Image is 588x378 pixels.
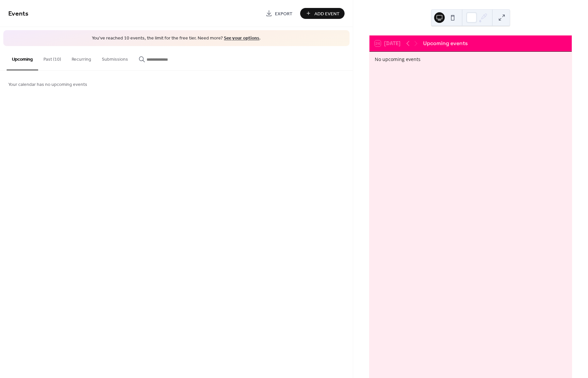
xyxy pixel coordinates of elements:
span: Events [8,7,29,20]
button: Recurring [66,46,97,70]
div: Upcoming events [423,39,468,47]
span: Your calendar has no upcoming events [8,81,87,88]
button: Submissions [97,46,133,70]
button: Past (10) [38,46,66,70]
button: Upcoming [7,46,38,70]
a: See your options [224,34,259,43]
span: You've reached 10 events, the limit for the free tier. Need more? . [10,35,343,42]
span: Export [275,10,293,17]
div: No upcoming events [375,56,566,63]
a: Export [261,8,297,19]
